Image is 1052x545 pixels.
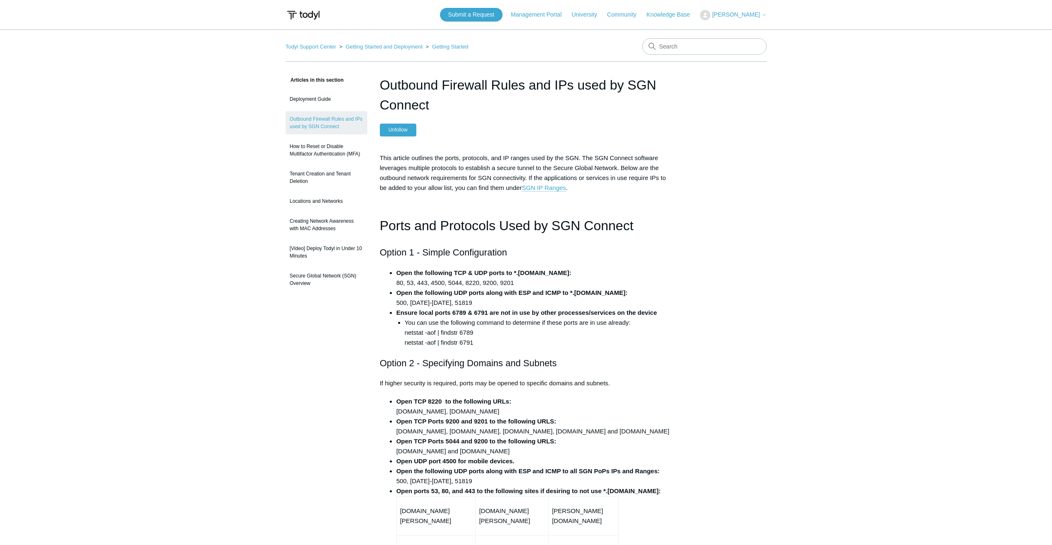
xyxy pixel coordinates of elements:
[286,44,338,50] li: Todyl Support Center
[396,309,657,316] strong: Ensure local ports 6789 & 6791 are not in use by other processes/services on the device
[286,241,367,264] a: [Video] Deploy Todyl in Under 10 Minutes
[642,38,767,55] input: Search
[286,7,321,23] img: Todyl Support Center Help Center home page
[396,496,476,535] td: [DOMAIN_NAME][PERSON_NAME]
[607,10,645,19] a: Community
[432,44,468,50] a: Getting Started
[396,268,673,288] li: 80, 53, 443, 4500, 5044, 8220, 9200, 9201
[440,8,503,22] a: Submit a Request
[380,75,673,115] h1: Outbound Firewall Rules and IPs used by SGN Connect
[571,10,605,19] a: University
[286,213,367,236] a: Creating Network Awareness with MAC Addresses
[380,378,673,388] p: If higher security is required, ports may be opened to specific domains and subnets.
[700,10,766,20] button: [PERSON_NAME]
[396,289,628,296] strong: Open the following UDP ports along with ESP and ICMP to *.[DOMAIN_NAME]:
[380,245,673,260] h2: Option 1 - Simple Configuration
[338,44,424,50] li: Getting Started and Deployment
[286,139,367,162] a: How to Reset or Disable Multifactor Authentication (MFA)
[396,487,661,494] strong: Open ports 53, 80, and 443 to the following sites if desiring to not use *.[DOMAIN_NAME]:
[380,356,673,370] h2: Option 2 - Specifying Domains and Subnets
[646,10,698,19] a: Knowledge Base
[396,397,673,416] li: [DOMAIN_NAME], [DOMAIN_NAME]
[380,154,666,192] span: This article outlines the ports, protocols, and IP ranges used by the SGN. The SGN Connect softwa...
[424,44,469,50] li: Getting Started
[511,10,570,19] a: Management Portal
[522,184,566,192] a: SGN IP Ranges
[286,44,336,50] a: Todyl Support Center
[479,506,545,526] p: [DOMAIN_NAME][PERSON_NAME]
[286,268,367,291] a: Secure Global Network (SGN) Overview
[286,91,367,107] a: Deployment Guide
[286,77,344,83] span: Articles in this section
[380,215,673,236] h1: Ports and Protocols Used by SGN Connect
[712,11,760,18] span: [PERSON_NAME]
[396,269,571,276] strong: Open the following TCP & UDP ports to *.[DOMAIN_NAME]:
[396,398,511,405] strong: Open TCP 8220 to the following URLs:
[380,124,416,136] button: Unfollow Article
[396,457,515,465] strong: Open UDP port 4500 for mobile devices.
[396,466,673,486] li: 500, [DATE]-[DATE], 51819
[396,436,673,456] li: [DOMAIN_NAME] and [DOMAIN_NAME]
[396,418,556,425] strong: Open TCP Ports 9200 and 9201 to the following URLS:
[552,506,615,526] p: [PERSON_NAME][DOMAIN_NAME]
[396,467,660,474] strong: Open the following UDP ports along with ESP and ICMP to all SGN PoPs IPs and Ranges:
[286,193,367,209] a: Locations and Networks
[286,166,367,189] a: Tenant Creation and Tenant Deletion
[405,318,673,348] li: You can use the following command to determine if these ports are in use already: netstat -aof | ...
[396,416,673,436] li: [DOMAIN_NAME], [DOMAIN_NAME], [DOMAIN_NAME], [DOMAIN_NAME] and [DOMAIN_NAME]
[396,288,673,308] li: 500, [DATE]-[DATE], 51819
[345,44,423,50] a: Getting Started and Deployment
[396,438,556,445] strong: Open TCP Ports 5044 and 9200 to the following URLS:
[286,111,367,134] a: Outbound Firewall Rules and IPs used by SGN Connect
